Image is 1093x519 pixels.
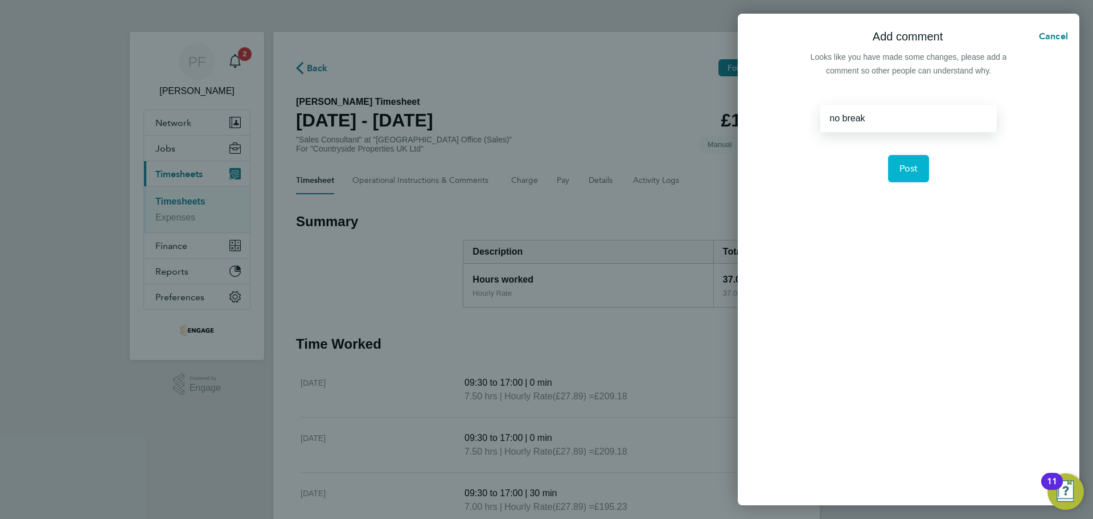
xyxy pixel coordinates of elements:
[804,50,1013,77] div: Looks like you have made some changes, please add a comment so other people can understand why.
[820,105,996,132] div: no break
[1036,31,1068,42] span: Cancel
[899,163,918,174] span: Post
[1021,25,1079,48] button: Cancel
[873,28,943,44] p: Add comment
[1047,481,1057,496] div: 11
[1047,473,1084,510] button: Open Resource Center, 11 new notifications
[888,155,930,182] button: Post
